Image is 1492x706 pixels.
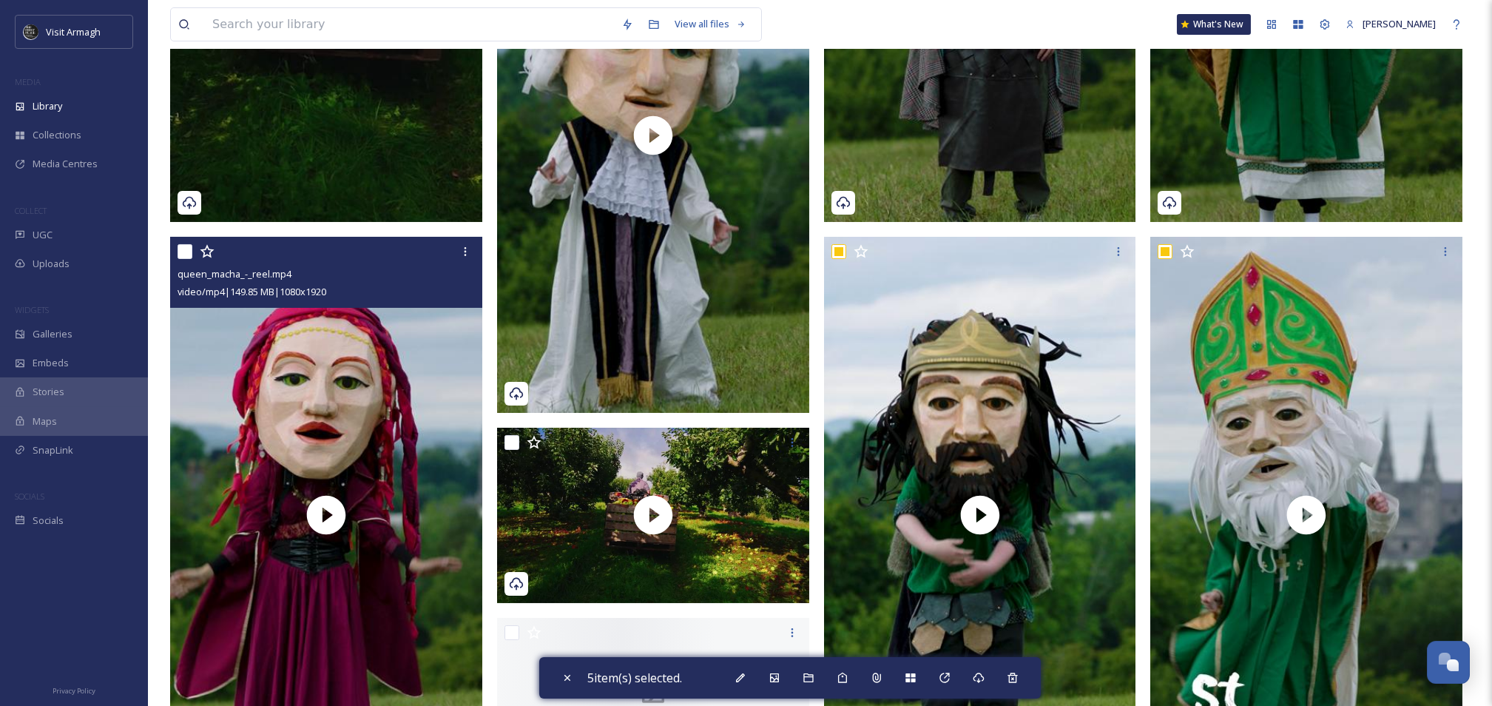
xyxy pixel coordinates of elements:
[178,267,291,280] span: queen_macha_-_reel.mp4
[53,681,95,699] a: Privacy Policy
[15,491,44,502] span: SOCIALS
[33,257,70,271] span: Uploads
[24,24,38,39] img: THE-FIRST-PLACE-VISIT-ARMAGH.COM-BLACK.jpg
[46,25,101,38] span: Visit Armagh
[1338,10,1443,38] a: [PERSON_NAME]
[1427,641,1470,684] button: Open Chat
[497,428,809,603] img: thumbnail
[15,76,41,87] span: MEDIA
[33,128,81,142] span: Collections
[33,356,69,370] span: Embeds
[33,157,98,171] span: Media Centres
[33,414,57,428] span: Maps
[15,304,49,315] span: WIDGETS
[53,686,95,696] span: Privacy Policy
[205,8,614,41] input: Search your library
[15,205,47,216] span: COLLECT
[33,327,72,341] span: Galleries
[1177,14,1251,35] a: What's New
[588,670,683,686] span: 5 item(s) selected.
[33,443,73,457] span: SnapLink
[33,385,64,399] span: Stories
[1363,17,1436,30] span: [PERSON_NAME]
[667,10,754,38] a: View all files
[33,228,53,242] span: UGC
[33,99,62,113] span: Library
[178,285,326,298] span: video/mp4 | 149.85 MB | 1080 x 1920
[33,514,64,528] span: Socials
